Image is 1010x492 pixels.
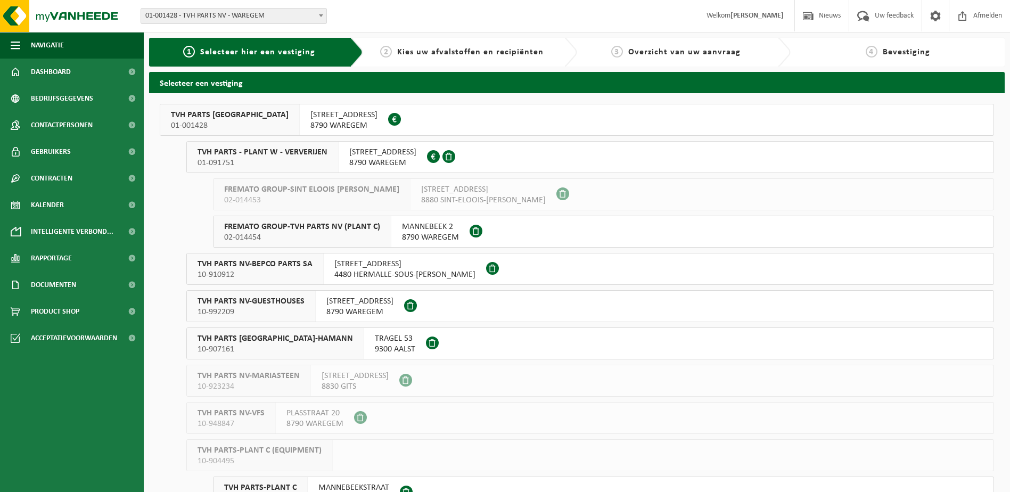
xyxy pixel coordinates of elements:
[198,333,353,344] span: TVH PARTS [GEOGRAPHIC_DATA]-HAMANN
[286,408,343,419] span: PLASSTRAAT 20
[310,110,377,120] span: [STREET_ADDRESS]
[31,272,76,298] span: Documenten
[286,419,343,429] span: 8790 WAREGEM
[183,46,195,58] span: 1
[375,344,415,355] span: 9300 AALST
[213,216,994,248] button: FREMATO GROUP-TVH PARTS NV (PLANT C) 02-014454 MANNEBEEK 28790 WAREGEM
[198,381,300,392] span: 10-923234
[31,218,113,245] span: Intelligente verbond...
[160,104,994,136] button: TVH PARTS [GEOGRAPHIC_DATA] 01-001428 [STREET_ADDRESS]8790 WAREGEM
[186,327,994,359] button: TVH PARTS [GEOGRAPHIC_DATA]-HAMANN 10-907161 TRAGEL 539300 AALST
[198,456,322,466] span: 10-904495
[198,259,313,269] span: TVH PARTS NV-BEPCO PARTS SA
[31,32,64,59] span: Navigatie
[730,12,784,20] strong: [PERSON_NAME]
[198,408,265,419] span: TVH PARTS NV-VFS
[866,46,877,58] span: 4
[628,48,741,56] span: Overzicht van uw aanvraag
[334,259,475,269] span: [STREET_ADDRESS]
[198,419,265,429] span: 10-948847
[402,222,459,232] span: MANNEBEEK 2
[326,296,393,307] span: [STREET_ADDRESS]
[31,112,93,138] span: Contactpersonen
[611,46,623,58] span: 3
[421,195,546,206] span: 8880 SINT-ELOOIS-[PERSON_NAME]
[171,120,289,131] span: 01-001428
[200,48,315,56] span: Selecteer hier een vestiging
[198,307,305,317] span: 10-992209
[334,269,475,280] span: 4480 HERMALLE-SOUS-[PERSON_NAME]
[322,381,389,392] span: 8830 GITS
[31,85,93,112] span: Bedrijfsgegevens
[31,245,72,272] span: Rapportage
[326,307,393,317] span: 8790 WAREGEM
[171,110,289,120] span: TVH PARTS [GEOGRAPHIC_DATA]
[421,184,546,195] span: [STREET_ADDRESS]
[224,222,380,232] span: FREMATO GROUP-TVH PARTS NV (PLANT C)
[186,141,994,173] button: TVH PARTS - PLANT W - VERVERIJEN 01-091751 [STREET_ADDRESS]8790 WAREGEM
[198,344,353,355] span: 10-907161
[186,253,994,285] button: TVH PARTS NV-BEPCO PARTS SA 10-910912 [STREET_ADDRESS]4480 HERMALLE-SOUS-[PERSON_NAME]
[186,290,994,322] button: TVH PARTS NV-GUESTHOUSES 10-992209 [STREET_ADDRESS]8790 WAREGEM
[31,59,71,85] span: Dashboard
[149,72,1005,93] h2: Selecteer een vestiging
[380,46,392,58] span: 2
[224,195,399,206] span: 02-014453
[31,138,71,165] span: Gebruikers
[198,296,305,307] span: TVH PARTS NV-GUESTHOUSES
[198,445,322,456] span: TVH PARTS-PLANT C (EQUIPMENT)
[198,371,300,381] span: TVH PARTS NV-MARIASTEEN
[349,158,416,168] span: 8790 WAREGEM
[31,192,64,218] span: Kalender
[31,298,79,325] span: Product Shop
[198,269,313,280] span: 10-910912
[310,120,377,131] span: 8790 WAREGEM
[198,158,327,168] span: 01-091751
[31,165,72,192] span: Contracten
[375,333,415,344] span: TRAGEL 53
[883,48,930,56] span: Bevestiging
[349,147,416,158] span: [STREET_ADDRESS]
[198,147,327,158] span: TVH PARTS - PLANT W - VERVERIJEN
[141,9,326,23] span: 01-001428 - TVH PARTS NV - WAREGEM
[397,48,544,56] span: Kies uw afvalstoffen en recipiënten
[224,232,380,243] span: 02-014454
[402,232,459,243] span: 8790 WAREGEM
[141,8,327,24] span: 01-001428 - TVH PARTS NV - WAREGEM
[224,184,399,195] span: FREMATO GROUP-SINT ELOOIS [PERSON_NAME]
[322,371,389,381] span: [STREET_ADDRESS]
[31,325,117,351] span: Acceptatievoorwaarden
